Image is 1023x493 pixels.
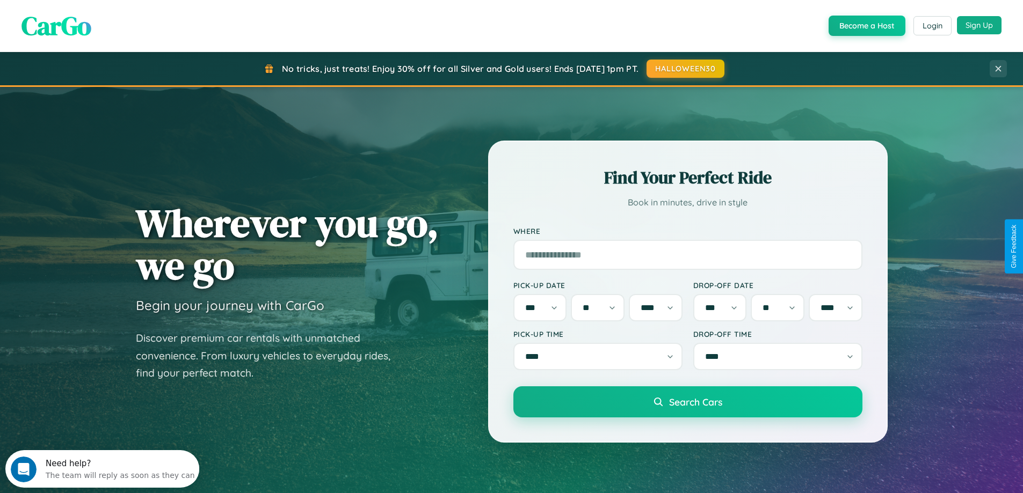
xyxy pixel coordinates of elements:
[693,281,862,290] label: Drop-off Date
[282,63,639,74] span: No tricks, just treats! Enjoy 30% off for all Silver and Gold users! Ends [DATE] 1pm PT.
[913,16,952,35] button: Login
[957,16,1002,34] button: Sign Up
[829,16,905,36] button: Become a Host
[11,457,37,482] iframe: Intercom live chat
[1010,225,1018,268] div: Give Feedback
[693,329,862,339] label: Drop-off Time
[513,386,862,417] button: Search Cars
[513,329,683,339] label: Pick-up Time
[5,450,199,488] iframe: Intercom live chat discovery launcher
[4,4,200,34] div: Open Intercom Messenger
[136,297,324,313] h3: Begin your journey with CarGo
[136,329,404,382] p: Discover premium car rentals with unmatched convenience. From luxury vehicles to everyday rides, ...
[513,195,862,210] p: Book in minutes, drive in style
[40,18,190,29] div: The team will reply as soon as they can
[513,281,683,290] label: Pick-up Date
[647,60,724,78] button: HALLOWEEN30
[40,9,190,18] div: Need help?
[136,202,439,286] h1: Wherever you go, we go
[513,166,862,189] h2: Find Your Perfect Ride
[21,8,91,43] span: CarGo
[513,226,862,236] label: Where
[669,396,722,408] span: Search Cars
